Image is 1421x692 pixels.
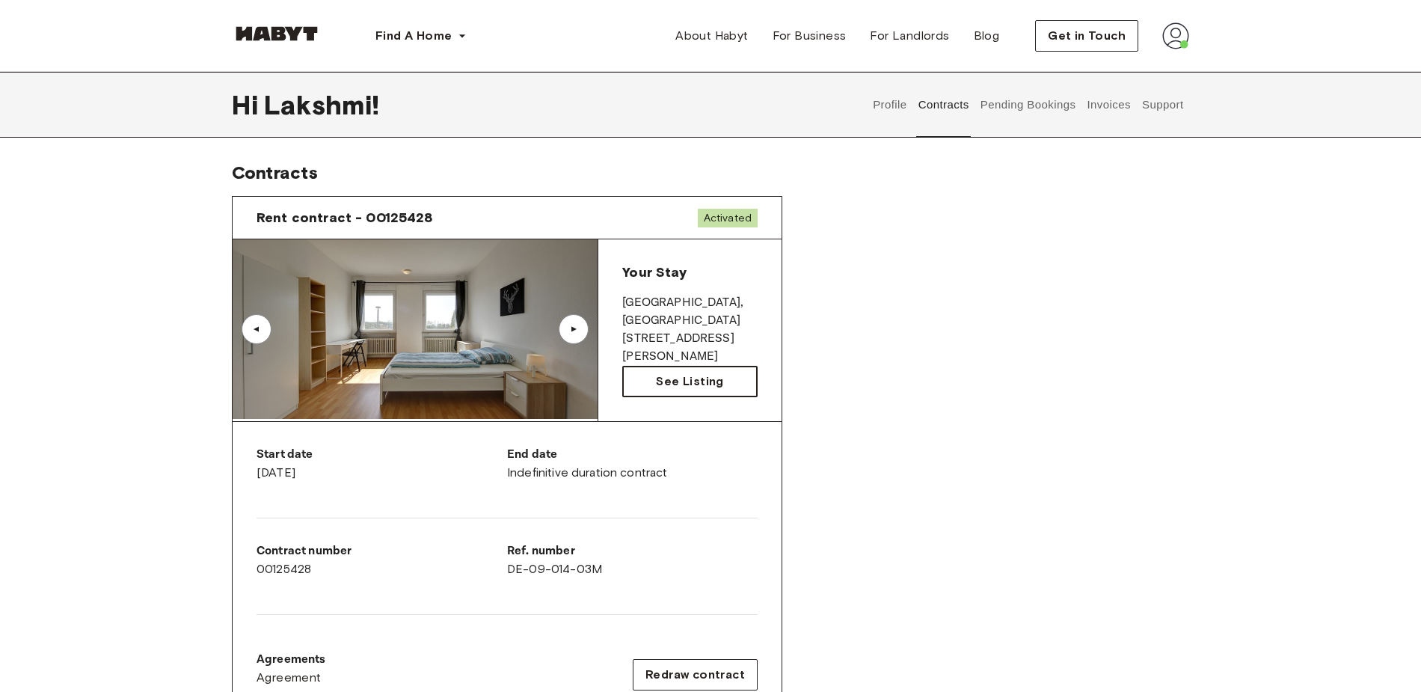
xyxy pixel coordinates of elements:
[645,666,745,684] span: Redraw contract
[974,27,1000,45] span: Blog
[656,373,723,391] span: See Listing
[507,542,758,578] div: DE-09-014-03M
[257,446,507,464] p: Start date
[663,21,760,51] a: About Habyt
[916,72,971,138] button: Contracts
[622,264,686,281] span: Your Stay
[257,542,507,560] p: Contract number
[264,89,379,120] span: Lakshmi !
[249,325,264,334] div: ▲
[232,162,318,183] span: Contracts
[1140,72,1185,138] button: Support
[773,27,847,45] span: For Business
[761,21,859,51] a: For Business
[375,27,452,45] span: Find A Home
[622,366,758,397] a: See Listing
[962,21,1012,51] a: Blog
[257,669,326,687] a: Agreement
[507,446,758,482] div: Indefinitive duration contract
[507,542,758,560] p: Ref. number
[232,26,322,41] img: Habyt
[257,669,322,687] span: Agreement
[1162,22,1189,49] img: avatar
[1035,20,1138,52] button: Get in Touch
[698,209,758,227] span: Activated
[232,89,264,120] span: Hi
[1085,72,1132,138] button: Invoices
[868,72,1189,138] div: user profile tabs
[858,21,961,51] a: For Landlords
[507,446,758,464] p: End date
[233,239,598,419] img: Image of the room
[257,542,507,578] div: 00125428
[622,294,758,330] p: [GEOGRAPHIC_DATA] , [GEOGRAPHIC_DATA]
[257,446,507,482] div: [DATE]
[566,325,581,334] div: ▲
[257,651,326,669] p: Agreements
[675,27,748,45] span: About Habyt
[870,27,949,45] span: For Landlords
[363,21,479,51] button: Find A Home
[622,330,758,366] p: [STREET_ADDRESS][PERSON_NAME]
[633,659,758,691] button: Redraw contract
[978,72,1078,138] button: Pending Bookings
[871,72,909,138] button: Profile
[257,209,433,227] span: Rent contract - 00125428
[1048,27,1126,45] span: Get in Touch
